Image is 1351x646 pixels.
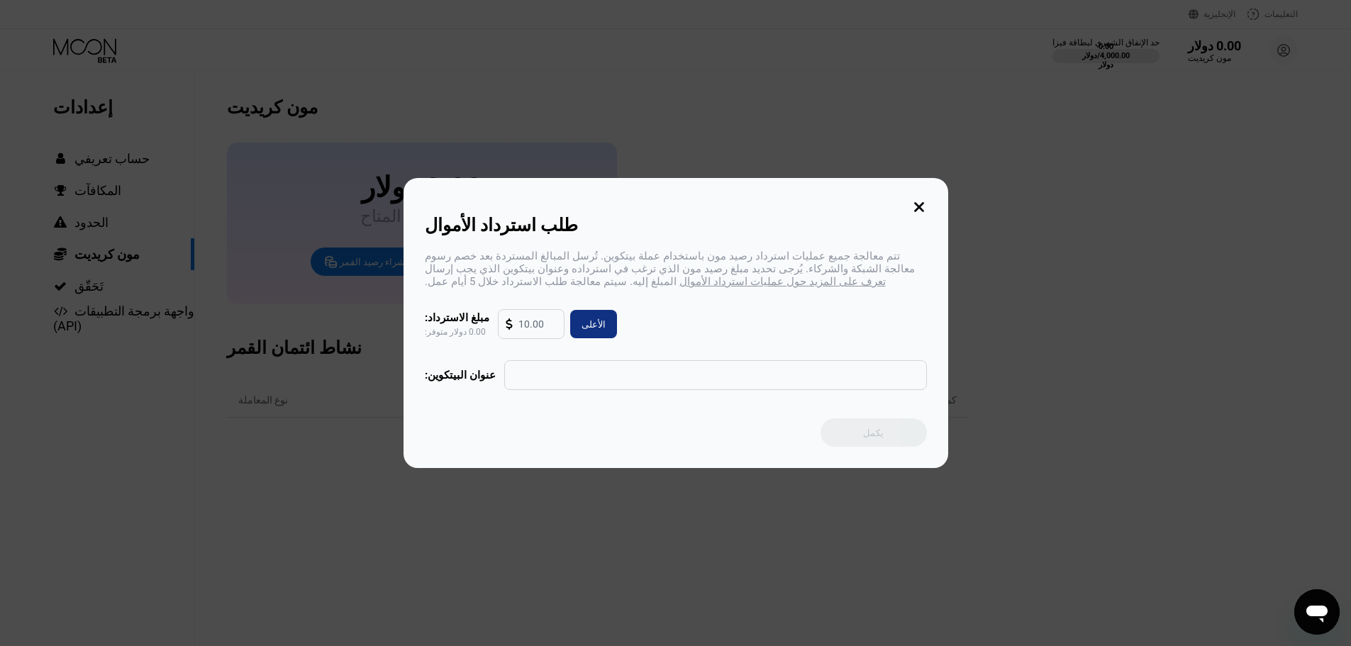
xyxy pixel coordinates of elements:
[582,319,606,330] font: الأعلى
[425,369,496,382] font: عنوان البيتكوين:
[565,310,617,338] div: الأعلى
[425,311,489,324] font: مبلغ الاسترداد:
[450,327,486,337] font: 0.00 دولار
[1294,589,1340,635] iframe: زر لبدء تشغيل نافذة الرسائل
[425,250,918,288] font: تتم معالجة جميع عمليات استرداد رصيد مون باستخدام عملة بيتكوين. تُرسل المبالغ المستردة بعد خصم رسو...
[518,310,557,338] input: 10.00
[425,215,578,235] font: طلب استرداد الأموال
[679,275,886,288] font: تعرف على المزيد حول عمليات استرداد الأموال
[425,327,447,337] font: متوفر:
